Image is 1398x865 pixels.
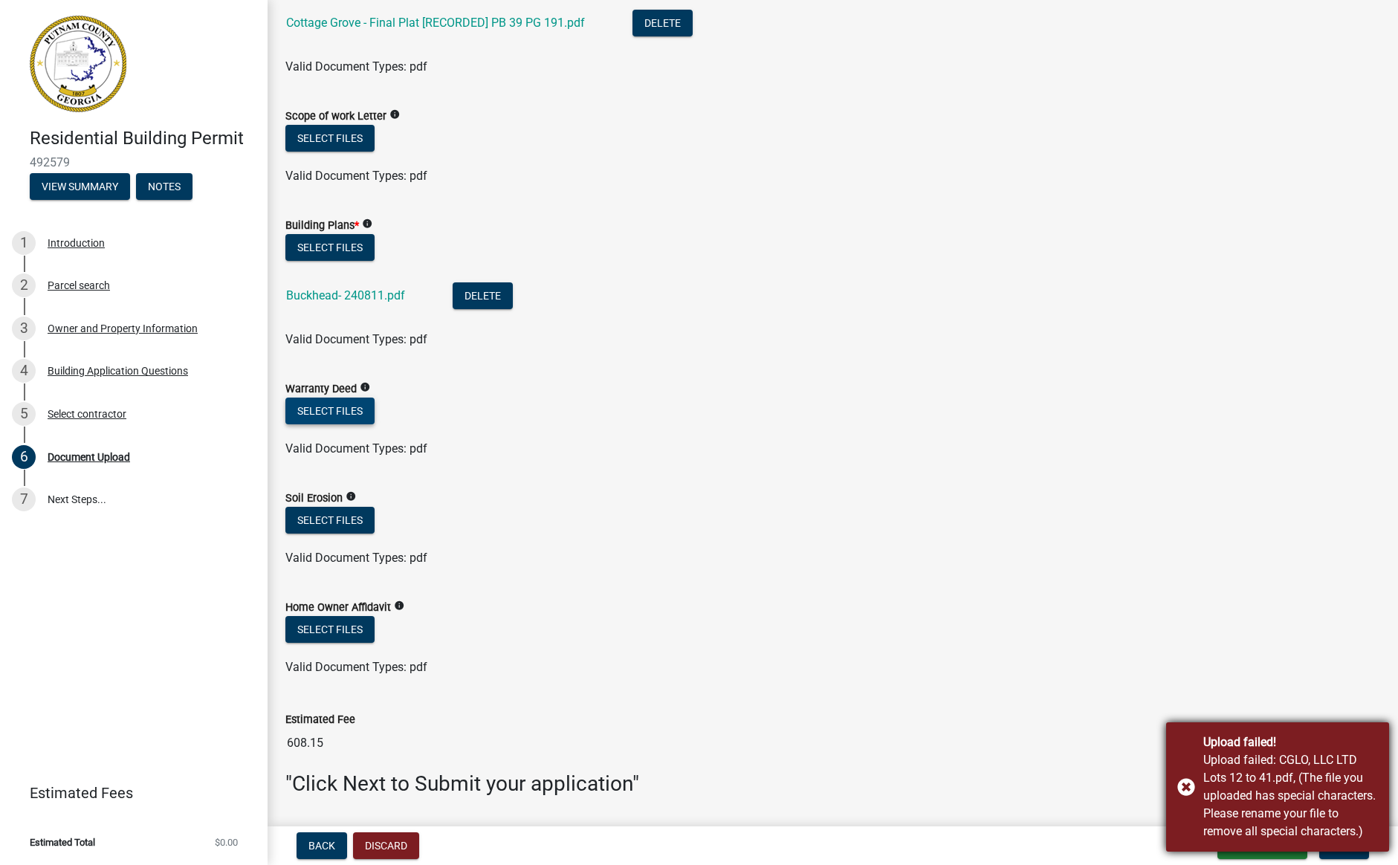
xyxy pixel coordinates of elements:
span: Valid Document Types: pdf [285,660,427,674]
button: Notes [136,173,192,200]
a: Cottage Grove - Final Plat [RECORDED] PB 39 PG 191.pdf [286,16,585,30]
div: Upload failed: CGLO, LLC LTD Lots 12 to 41.pdf, (The file you uploaded has special characters. Pl... [1203,751,1378,840]
h3: "Click Next to Submit your application" [285,771,1380,797]
div: 6 [12,445,36,469]
button: View Summary [30,173,130,200]
label: Soil Erosion [285,493,343,504]
div: Owner and Property Information [48,323,198,334]
span: Valid Document Types: pdf [285,59,427,74]
span: Estimated Total [30,838,95,847]
label: Estimated Fee [285,715,355,725]
div: Upload failed! [1203,733,1378,751]
div: 2 [12,273,36,297]
span: 492579 [30,155,238,169]
button: Delete [453,282,513,309]
i: info [362,218,372,229]
div: Introduction [48,238,105,248]
div: Building Application Questions [48,366,188,376]
span: Valid Document Types: pdf [285,332,427,346]
div: Select contractor [48,409,126,419]
div: 1 [12,231,36,255]
div: 5 [12,402,36,426]
button: Select files [285,234,375,261]
i: info [346,491,356,502]
i: info [360,382,370,392]
button: Select files [285,616,375,643]
h4: Residential Building Permit [30,128,256,149]
label: Building Plans [285,221,359,231]
div: 3 [12,317,36,340]
div: 7 [12,487,36,511]
button: Select files [285,507,375,534]
span: Valid Document Types: pdf [285,441,427,456]
button: Discard [353,832,419,859]
label: Warranty Deed [285,384,357,395]
span: Valid Document Types: pdf [285,169,427,183]
span: Valid Document Types: pdf [285,551,427,565]
div: Document Upload [48,452,130,462]
wm-modal-confirm: Delete Document [632,17,693,31]
img: Putnam County, Georgia [30,16,126,112]
wm-modal-confirm: Summary [30,181,130,193]
button: Select files [285,125,375,152]
button: Select files [285,398,375,424]
span: Back [308,840,335,852]
a: Buckhead- 240811.pdf [286,288,405,302]
i: info [394,600,404,611]
label: Home Owner Affidavit [285,603,391,613]
a: Estimated Fees [12,778,244,808]
i: info [389,109,400,120]
span: $0.00 [215,838,238,847]
button: Back [297,832,347,859]
div: 4 [12,359,36,383]
button: Delete [632,10,693,36]
wm-modal-confirm: Notes [136,181,192,193]
wm-modal-confirm: Delete Document [453,290,513,304]
div: Parcel search [48,280,110,291]
label: Scope of work Letter [285,111,386,122]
